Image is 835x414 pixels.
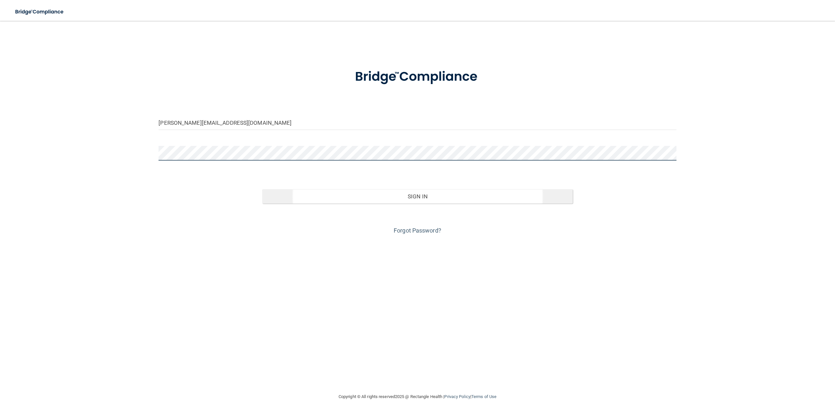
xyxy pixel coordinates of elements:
img: bridge_compliance_login_screen.278c3ca4.svg [342,60,493,94]
a: Forgot Password? [394,227,441,234]
a: Privacy Policy [444,394,470,399]
input: Email [159,115,676,130]
button: Sign In [262,189,573,204]
img: bridge_compliance_login_screen.278c3ca4.svg [10,5,70,19]
a: Terms of Use [471,394,496,399]
div: Copyright © All rights reserved 2025 @ Rectangle Health | | [298,386,537,407]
